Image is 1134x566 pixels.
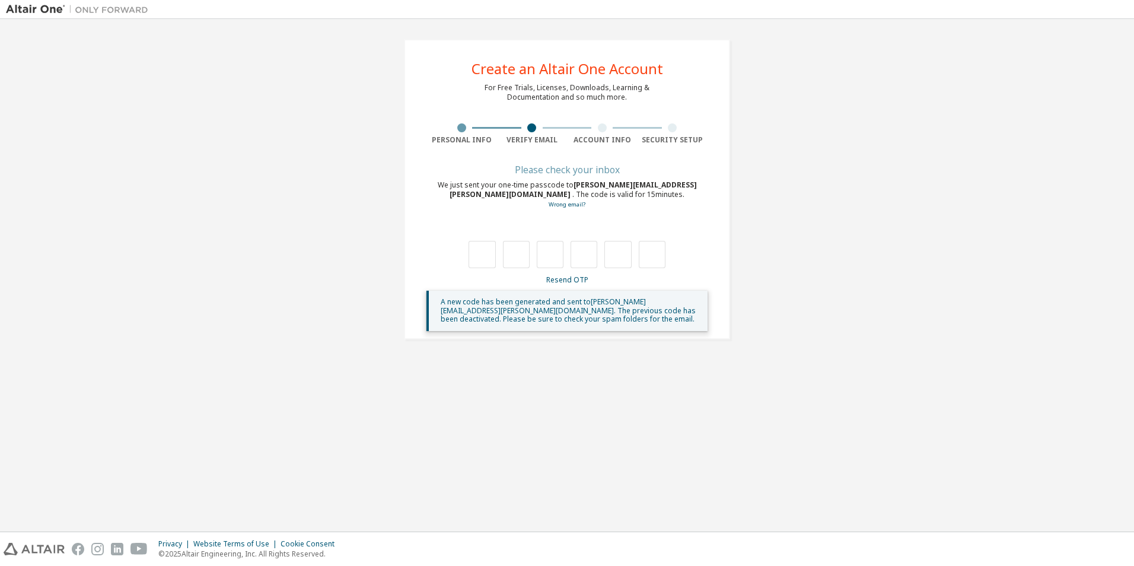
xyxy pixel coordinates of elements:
[441,297,696,324] span: A new code has been generated and sent to [PERSON_NAME][EMAIL_ADDRESS][PERSON_NAME][DOMAIN_NAME] ...
[72,543,84,555] img: facebook.svg
[497,135,568,145] div: Verify Email
[638,135,708,145] div: Security Setup
[426,135,497,145] div: Personal Info
[4,543,65,555] img: altair_logo.svg
[281,539,342,549] div: Cookie Consent
[111,543,123,555] img: linkedin.svg
[91,543,104,555] img: instagram.svg
[158,549,342,559] p: © 2025 Altair Engineering, Inc. All Rights Reserved.
[426,166,708,173] div: Please check your inbox
[158,539,193,549] div: Privacy
[130,543,148,555] img: youtube.svg
[567,135,638,145] div: Account Info
[549,201,585,208] a: Go back to the registration form
[193,539,281,549] div: Website Terms of Use
[426,180,708,209] div: We just sent your one-time passcode to . The code is valid for 15 minutes.
[546,275,588,285] a: Resend OTP
[6,4,154,15] img: Altair One
[485,83,649,102] div: For Free Trials, Licenses, Downloads, Learning & Documentation and so much more.
[472,62,663,76] div: Create an Altair One Account
[450,180,697,199] span: [PERSON_NAME][EMAIL_ADDRESS][PERSON_NAME][DOMAIN_NAME]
